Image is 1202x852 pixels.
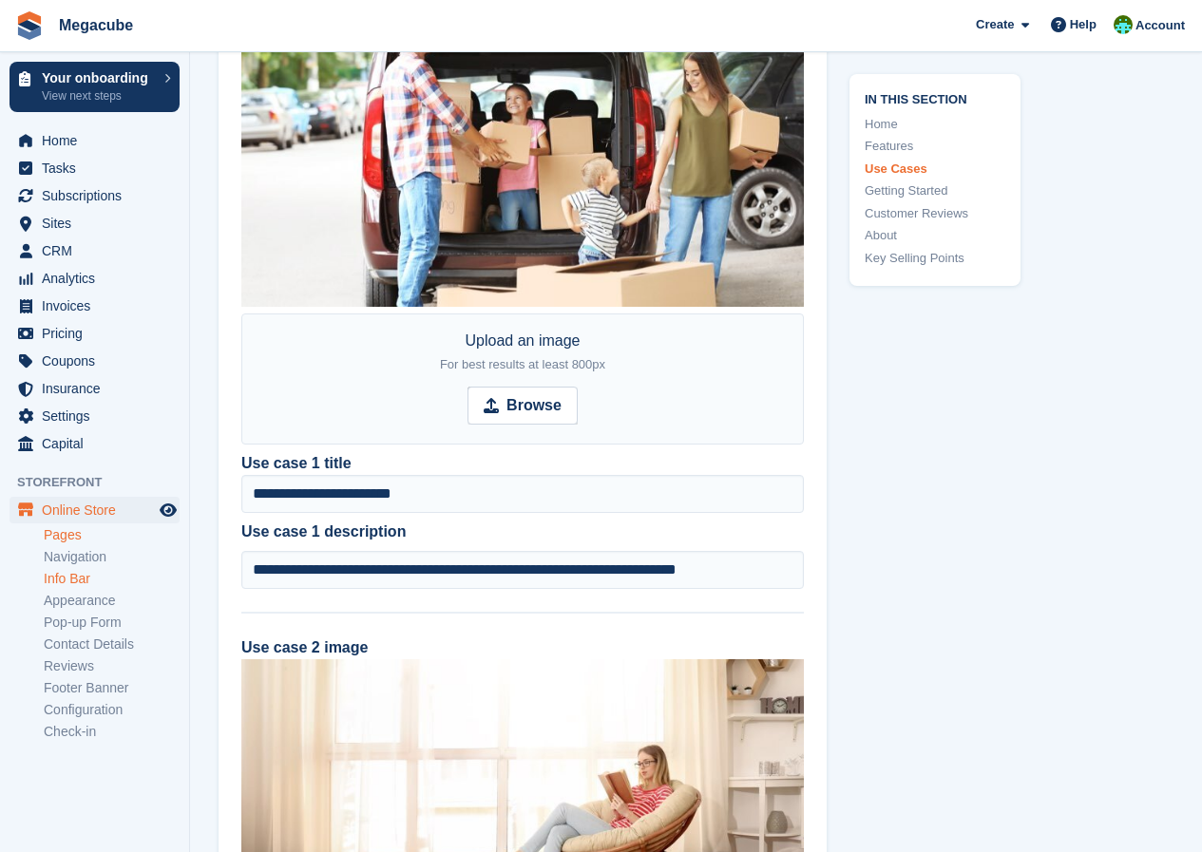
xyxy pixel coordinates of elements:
[42,155,156,181] span: Tasks
[1114,15,1133,34] img: Ashley
[157,499,180,521] a: Preview store
[10,265,180,292] a: menu
[51,9,141,41] a: Megacube
[44,614,180,632] a: Pop-up Form
[506,394,562,417] strong: Browse
[440,357,605,371] span: For best results at least 800px
[10,210,180,237] a: menu
[10,155,180,181] a: menu
[42,182,156,209] span: Subscriptions
[865,137,1005,156] a: Features
[865,181,1005,200] a: Getting Started
[976,15,1014,34] span: Create
[440,330,605,375] div: Upload an image
[241,521,804,543] label: Use case 1 description
[10,375,180,402] a: menu
[42,375,156,402] span: Insurance
[10,430,180,457] a: menu
[865,89,1005,107] span: In this section
[44,526,180,544] a: Pages
[865,226,1005,245] a: About
[10,293,180,319] a: menu
[42,348,156,374] span: Coupons
[10,320,180,347] a: menu
[865,249,1005,268] a: Key Selling Points
[10,348,180,374] a: menu
[467,387,578,425] input: Browse
[10,403,180,429] a: menu
[15,11,44,40] img: stora-icon-8386f47178a22dfd0bd8f6a31ec36ba5ce8667c1dd55bd0f319d3a0aa187defe.svg
[10,127,180,154] a: menu
[42,237,156,264] span: CRM
[241,452,352,475] label: Use case 1 title
[10,497,180,523] a: menu
[865,204,1005,223] a: Customer Reviews
[42,265,156,292] span: Analytics
[42,293,156,319] span: Invoices
[44,635,180,653] a: Contact Details
[44,657,180,675] a: Reviews
[42,497,156,523] span: Online Store
[42,87,155,104] p: View next steps
[42,210,156,237] span: Sites
[241,639,368,655] label: Use case 2 image
[44,701,180,719] a: Configuration
[42,127,156,154] span: Home
[865,160,1005,179] a: Use Cases
[10,62,180,112] a: Your onboarding View next steps
[44,548,180,566] a: Navigation
[10,182,180,209] a: menu
[865,115,1005,134] a: Home
[44,570,180,588] a: Info Bar
[42,320,156,347] span: Pricing
[42,71,155,85] p: Your onboarding
[44,679,180,697] a: Footer Banner
[1070,15,1097,34] span: Help
[42,403,156,429] span: Settings
[42,430,156,457] span: Capital
[17,473,189,492] span: Storefront
[10,237,180,264] a: menu
[44,723,180,741] a: Check-in
[1135,16,1185,35] span: Account
[44,592,180,610] a: Appearance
